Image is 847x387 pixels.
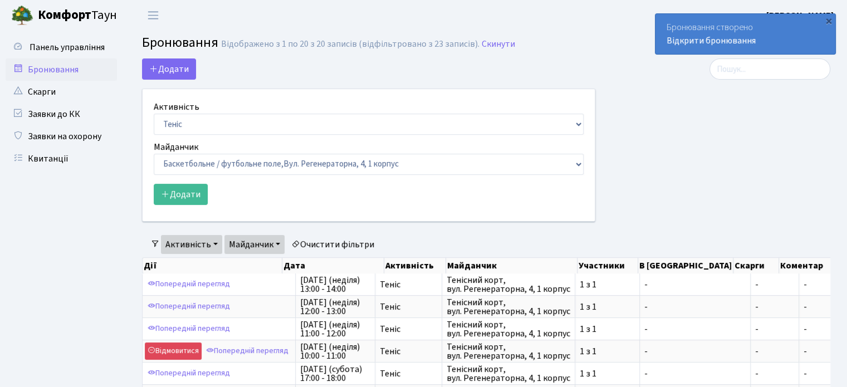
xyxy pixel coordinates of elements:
[766,9,834,22] a: [PERSON_NAME]
[577,258,638,273] th: Участники
[161,235,222,254] a: Активність
[38,6,91,24] b: Комфорт
[447,298,570,316] span: Тенісний корт, вул. Регенераторна, 4, 1 корпус
[709,58,830,80] input: Пошук...
[221,39,479,50] div: Відображено з 1 по 20 з 20 записів (відфільтровано з 23 записів).
[447,276,570,293] span: Тенісний корт, вул. Регенераторна, 4, 1 корпус
[580,325,635,334] span: 1 з 1
[300,298,370,316] span: [DATE] (неділя) 12:00 - 13:00
[380,302,437,311] span: Теніс
[755,347,794,356] span: -
[638,258,733,273] th: В [GEOGRAPHIC_DATA]
[154,140,198,154] label: Майданчик
[142,33,218,52] span: Бронювання
[300,342,370,360] span: [DATE] (неділя) 10:00 - 11:00
[644,325,746,334] span: -
[6,103,117,125] a: Заявки до КК
[446,258,577,273] th: Майданчик
[580,302,635,311] span: 1 з 1
[6,36,117,58] a: Панель управління
[30,41,105,53] span: Панель управління
[11,4,33,27] img: logo.png
[380,347,437,356] span: Теніс
[804,278,807,291] span: -
[300,276,370,293] span: [DATE] (неділя) 13:00 - 14:00
[644,369,746,378] span: -
[145,320,233,337] a: Попередній перегляд
[154,100,199,114] label: Активність
[779,258,836,273] th: Коментар
[145,365,233,382] a: Попередній перегляд
[6,125,117,148] a: Заявки на охорону
[580,369,635,378] span: 1 з 1
[145,276,233,293] a: Попередній перегляд
[447,342,570,360] span: Тенісний корт, вул. Регенераторна, 4, 1 корпус
[6,58,117,81] a: Бронювання
[667,35,756,47] a: Відкрити бронювання
[755,280,794,289] span: -
[644,280,746,289] span: -
[755,369,794,378] span: -
[644,302,746,311] span: -
[300,320,370,338] span: [DATE] (неділя) 11:00 - 12:00
[145,298,233,315] a: Попередній перегляд
[804,368,807,380] span: -
[143,258,282,273] th: Дії
[300,365,370,383] span: [DATE] (субота) 17:00 - 18:00
[644,347,746,356] span: -
[580,280,635,289] span: 1 з 1
[380,325,437,334] span: Теніс
[755,325,794,334] span: -
[447,365,570,383] span: Тенісний корт, вул. Регенераторна, 4, 1 корпус
[380,369,437,378] span: Теніс
[145,342,202,360] a: Відмовитися
[447,320,570,338] span: Тенісний корт, вул. Регенераторна, 4, 1 корпус
[384,258,446,273] th: Активність
[482,39,515,50] a: Скинути
[655,14,835,54] div: Бронювання створено
[203,342,291,360] a: Попередній перегляд
[139,6,167,25] button: Переключити навігацію
[6,81,117,103] a: Скарги
[287,235,379,254] a: Очистити фільтри
[142,58,196,80] button: Додати
[38,6,117,25] span: Таун
[804,301,807,313] span: -
[282,258,384,273] th: Дата
[733,258,779,273] th: Скарги
[380,280,437,289] span: Теніс
[580,347,635,356] span: 1 з 1
[224,235,285,254] a: Майданчик
[804,345,807,357] span: -
[154,184,208,205] button: Додати
[6,148,117,170] a: Квитанції
[823,15,834,26] div: ×
[804,323,807,335] span: -
[755,302,794,311] span: -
